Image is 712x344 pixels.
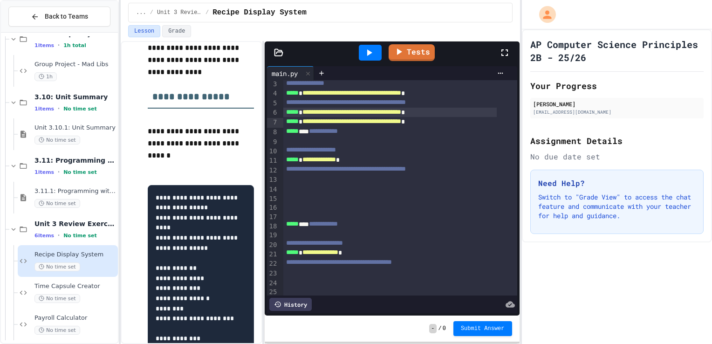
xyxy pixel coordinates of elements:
div: [EMAIL_ADDRESS][DOMAIN_NAME] [533,109,701,116]
div: 24 [267,279,279,288]
span: - [429,324,436,333]
span: 1 items [34,106,54,112]
div: 21 [267,250,279,260]
div: 14 [267,185,279,194]
div: [PERSON_NAME] [533,100,701,108]
span: 0 [443,325,446,332]
div: 23 [267,269,279,279]
div: main.py [267,69,302,78]
span: 3.11.1: Programming with Python Exam [34,187,116,195]
span: ... [136,9,146,16]
div: 19 [267,231,279,241]
div: 9 [267,138,279,147]
span: / [438,325,442,332]
div: 10 [267,147,279,156]
span: No time set [34,136,80,144]
span: No time set [63,106,97,112]
span: Recipe Display System [34,251,116,259]
div: 6 [267,108,279,118]
span: • [58,105,60,112]
div: My Account [529,4,558,25]
div: 3 [267,80,279,89]
span: Unit 3 Review Exercises [34,220,116,228]
span: Payroll Calculator [34,314,116,322]
div: 20 [267,241,279,250]
span: 1h [34,72,57,81]
h1: AP Computer Science Principles 2B - 25/26 [530,38,704,64]
span: / [205,9,209,16]
span: / [150,9,153,16]
div: No due date set [530,151,704,162]
span: Submit Answer [461,325,505,332]
span: 1h total [63,42,86,48]
span: Back to Teams [45,12,88,21]
span: 3.11: Programming with Python Exam [34,156,116,165]
div: 12 [267,166,279,176]
div: main.py [267,66,314,80]
div: 8 [267,128,279,138]
span: No time set [34,199,80,208]
span: Unit 3 Review Exercises [157,9,202,16]
a: Tests [389,44,435,61]
span: • [58,41,60,49]
div: History [269,298,312,311]
div: 18 [267,222,279,231]
div: 13 [267,175,279,185]
span: Recipe Display System [212,7,307,18]
div: 7 [267,118,279,128]
div: 11 [267,156,279,166]
span: • [58,232,60,239]
span: Time Capsule Creator [34,282,116,290]
div: 4 [267,89,279,99]
div: 16 [267,203,279,213]
div: 17 [267,213,279,222]
span: No time set [34,294,80,303]
button: Back to Teams [8,7,110,27]
div: 5 [267,99,279,109]
button: Grade [162,25,191,37]
span: 6 items [34,233,54,239]
span: No time set [63,169,97,175]
div: 15 [267,194,279,204]
button: Lesson [128,25,160,37]
h2: Your Progress [530,79,704,92]
span: No time set [34,326,80,335]
span: No time set [63,233,97,239]
span: Group Project - Mad Libs [34,61,116,69]
span: No time set [34,262,80,271]
div: 22 [267,259,279,269]
span: 3.10: Unit Summary [34,93,116,101]
p: Switch to "Grade View" to access the chat feature and communicate with your teacher for help and ... [538,193,696,220]
span: Unit 3.10.1: Unit Summary [34,124,116,132]
button: Submit Answer [453,321,512,336]
h3: Need Help? [538,178,696,189]
h2: Assignment Details [530,134,704,147]
span: • [58,168,60,176]
div: 25 [267,288,279,297]
span: 1 items [34,42,54,48]
span: 1 items [34,169,54,175]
